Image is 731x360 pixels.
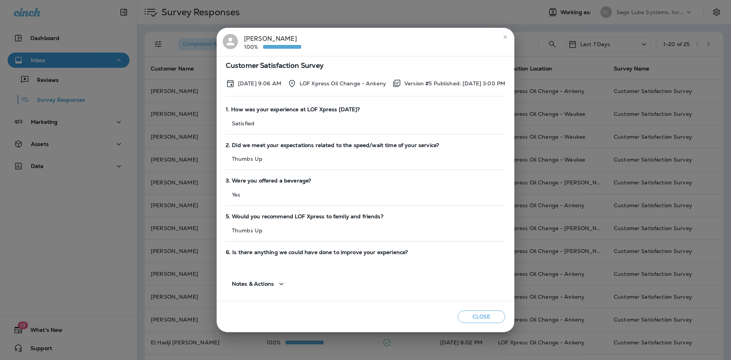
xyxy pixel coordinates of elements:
[226,142,505,149] span: 2. Did we meet your expectations related to the speed/wait time of your service?
[232,281,274,287] span: Notes & Actions
[226,227,505,234] p: Thumbs Up
[404,80,505,86] p: Version #5 Published: [DATE] 3:00 PM
[238,80,281,86] p: Sep 10, 2025 9:06 AM
[499,31,511,43] button: close
[226,120,505,126] p: Satisfied
[244,34,301,50] div: [PERSON_NAME]
[226,192,505,198] p: Yes
[244,44,263,50] p: 100%
[226,273,292,295] button: Notes & Actions
[226,178,505,184] span: 3. Were you offered a beverage?
[458,310,505,323] button: Close
[226,106,505,113] span: 1. How was your experience at LOF Xpress [DATE]?
[226,156,505,162] p: Thumbs Up
[300,80,386,86] p: LOF Xpress Oil Change - Ankeny
[226,249,505,256] span: 6. Is there anything we could have done to improve your experience?
[226,62,505,69] span: Customer Satisfaction Survey
[226,213,505,220] span: 5. Would you recommend LOF Xpress to family and friends?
